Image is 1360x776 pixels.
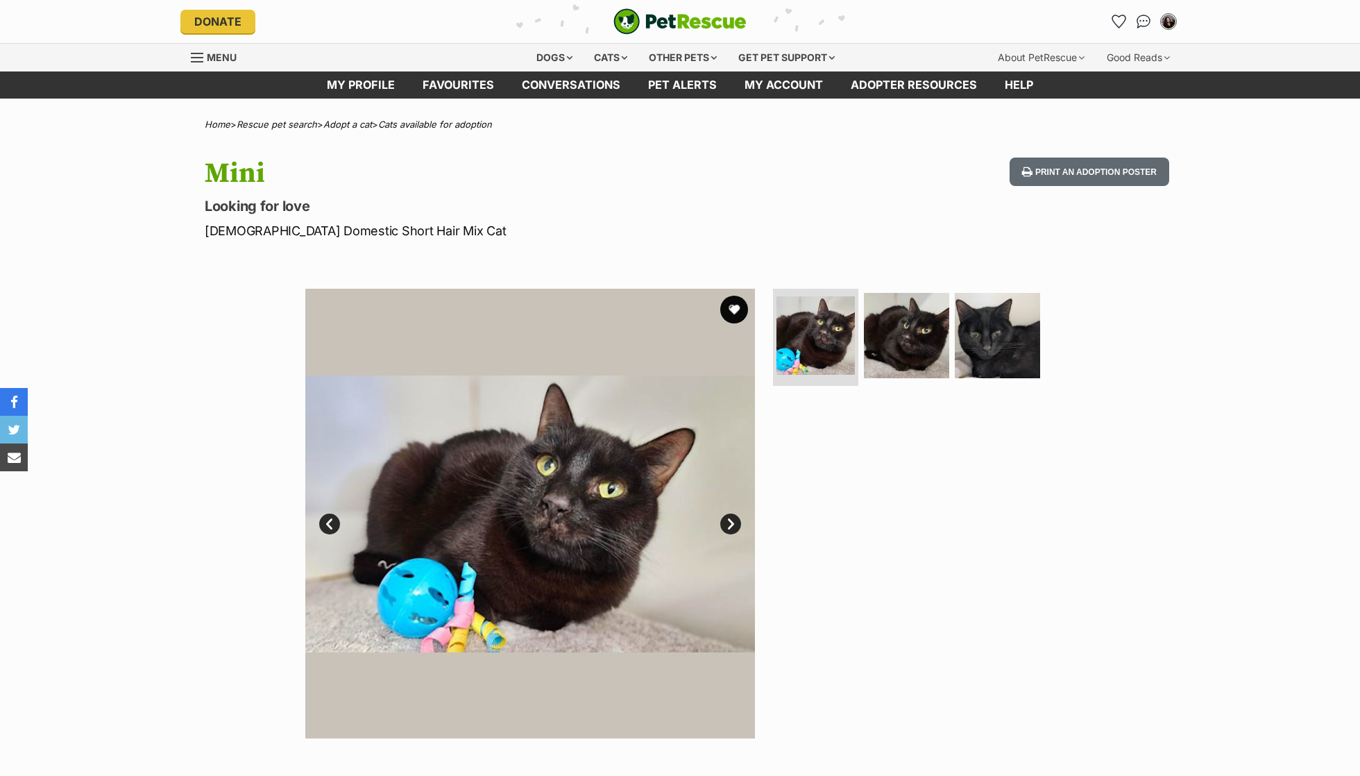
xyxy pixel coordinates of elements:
[191,44,246,69] a: Menu
[729,44,844,71] div: Get pet support
[584,44,637,71] div: Cats
[170,119,1190,130] div: > > >
[755,289,1205,739] img: Photo of Mini
[319,514,340,534] a: Prev
[378,119,492,130] a: Cats available for adoption
[1137,15,1151,28] img: chat-41dd97257d64d25036548639549fe6c8038ab92f7586957e7f3b1b290dea8141.svg
[955,293,1040,378] img: Photo of Mini
[991,71,1047,99] a: Help
[864,293,949,378] img: Photo of Mini
[988,44,1094,71] div: About PetRescue
[613,8,747,35] a: PetRescue
[639,44,726,71] div: Other pets
[205,158,792,189] h1: Mini
[634,71,731,99] a: Pet alerts
[180,10,255,33] a: Donate
[1132,10,1155,33] a: Conversations
[731,71,837,99] a: My account
[207,51,237,63] span: Menu
[237,119,317,130] a: Rescue pet search
[527,44,582,71] div: Dogs
[205,119,230,130] a: Home
[305,289,755,739] img: Photo of Mini
[613,8,747,35] img: logo-cat-932fe2b9b8326f06289b0f2fb663e598f794de774fb13d1741a6617ecf9a85b4.svg
[508,71,634,99] a: conversations
[205,221,792,240] p: [DEMOGRAPHIC_DATA] Domestic Short Hair Mix Cat
[776,296,855,375] img: Photo of Mini
[1010,158,1169,186] button: Print an adoption poster
[205,196,792,216] p: Looking for love
[1097,44,1180,71] div: Good Reads
[1107,10,1180,33] ul: Account quick links
[720,514,741,534] a: Next
[313,71,409,99] a: My profile
[323,119,372,130] a: Adopt a cat
[1162,15,1175,28] img: Duong Do (Freya) profile pic
[837,71,991,99] a: Adopter resources
[1107,10,1130,33] a: Favourites
[1157,10,1180,33] button: My account
[409,71,508,99] a: Favourites
[720,296,748,323] button: favourite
